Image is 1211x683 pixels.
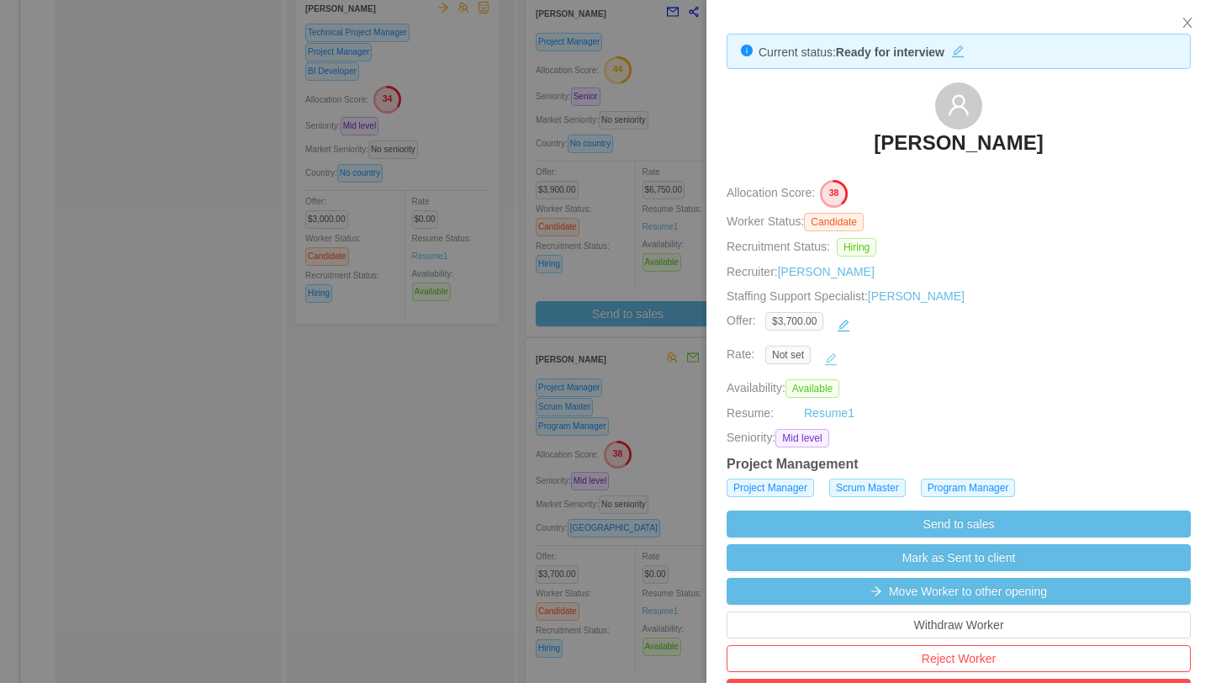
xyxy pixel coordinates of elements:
button: icon: edit [944,41,971,58]
a: [PERSON_NAME] [874,130,1043,167]
span: Project Manager [727,479,814,497]
span: Availability: [727,381,846,394]
button: 38 [815,179,849,206]
span: Program Manager [921,479,1016,497]
span: Allocation Score: [727,187,815,200]
i: icon: user [947,93,970,117]
span: Current status: [759,45,836,59]
span: Not set [765,346,811,364]
button: Send to sales [727,511,1191,537]
button: Mark as Sent to client [727,544,1191,571]
span: Recruiter: [727,265,875,278]
span: Seniority: [727,429,775,447]
span: Worker Status: [727,214,804,228]
span: Hiring [837,238,876,257]
span: Recruitment Status: [727,240,830,253]
button: icon: edit [830,312,857,339]
strong: Ready for interview [836,45,944,59]
span: Resume: [727,406,774,420]
strong: Project Management [727,457,858,471]
a: [PERSON_NAME] [868,289,965,303]
span: $3,700.00 [765,312,823,331]
a: Resume1 [804,405,854,422]
span: Scrum Master [829,479,906,497]
i: icon: info-circle [741,45,753,56]
button: Withdraw Worker [727,612,1191,638]
span: Candidate [804,213,864,231]
button: icon: edit [817,346,844,373]
text: 38 [829,188,839,199]
i: icon: close [1181,16,1194,29]
span: Mid level [775,429,828,447]
button: Reject Worker [727,645,1191,672]
button: icon: arrow-rightMove Worker to other opening [727,578,1191,605]
span: Staffing Support Specialist: [727,289,965,303]
a: [PERSON_NAME] [778,265,875,278]
h3: [PERSON_NAME] [874,130,1043,156]
span: Available [785,379,839,398]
